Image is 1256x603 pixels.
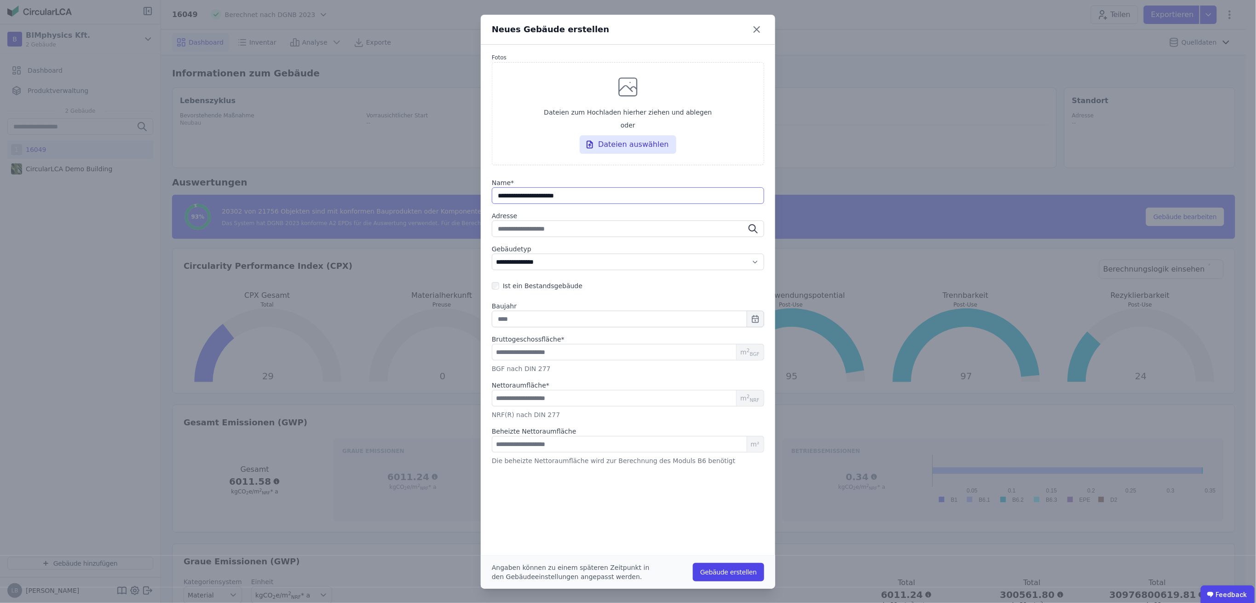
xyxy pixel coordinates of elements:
[492,211,764,220] label: Adresse
[747,394,750,399] sup: 2
[740,348,760,357] span: m
[621,121,635,130] span: oder
[750,397,760,403] sub: NRF
[492,335,565,344] label: audits.requiredField
[544,108,712,117] span: Dateien zum Hochladen hierher ziehen und ablegen
[492,178,764,187] label: audits.requiredField
[492,427,576,436] label: Beheizte Nettoraumfläche
[492,301,764,311] label: Baujahr
[492,364,764,373] div: BGF nach DIN 277
[492,23,609,36] div: Neues Gebäude erstellen
[750,351,760,357] sub: BGF
[492,381,549,390] label: audits.requiredField
[580,135,676,154] div: Dateien auswählen
[747,348,750,353] sup: 2
[492,410,764,419] div: NRF(R) nach DIN 277
[492,456,764,465] div: Die beheizte Nettoraumfläche wird zur Berechnung des Moduls B6 benötigt
[492,563,655,581] div: Angaben können zu einem späteren Zeitpunkt in den Gebäudeeinstellungen angepasst werden.
[693,563,764,581] button: Gebäude erstellen
[747,436,764,452] span: m²
[492,244,764,254] label: Gebäudetyp
[499,281,582,290] label: Ist ein Bestandsgebäude
[740,394,760,403] span: m
[492,54,764,61] label: Fotos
